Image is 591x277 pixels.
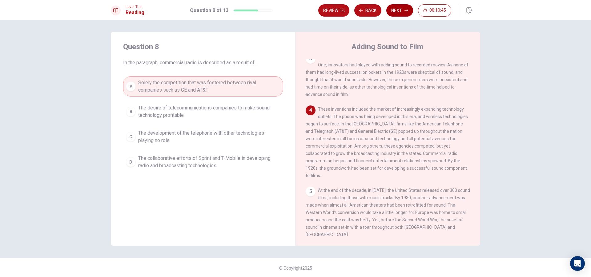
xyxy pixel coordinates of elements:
[126,107,136,117] div: B
[386,4,413,17] button: Next
[126,5,144,9] span: Level Test
[123,127,283,147] button: CThe development of the telephone with other technologies playing no role
[123,42,283,52] h4: Question 8
[306,105,316,115] div: 4
[570,256,585,271] div: Open Intercom Messenger
[126,157,136,167] div: D
[123,76,283,97] button: ASolely the competition that was fostered between rival companies such as GE and AT&T
[138,155,280,169] span: The collaborative efforts of Sprint and T-Mobile in developing radio and broadcasting technologies
[123,101,283,122] button: BThe desire of telecommunications companies to make sound technology profitable
[306,187,316,196] div: 5
[418,4,451,17] button: 00:10:45
[190,7,228,14] h1: Question 8 of 13
[123,59,283,66] span: In the paragraph, commercial radio is described as a result of...
[352,42,423,52] h4: Adding Sound to Film
[306,188,470,237] span: At the end of the decade, in [DATE], the United States released over 300 sound films, including t...
[306,107,468,178] span: These inventions included the market of increasingly expanding technology outlets. The phone was ...
[138,129,280,144] span: The development of the telephone with other technologies playing no role
[123,152,283,172] button: DThe collaborative efforts of Sprint and T-Mobile in developing radio and broadcasting technologies
[279,266,312,271] span: © Copyright 2025
[138,79,280,94] span: Solely the competition that was fostered between rival companies such as GE and AT&T
[126,132,136,142] div: C
[138,104,280,119] span: The desire of telecommunications companies to make sound technology profitable
[429,8,446,13] span: 00:10:45
[318,4,349,17] button: Review
[126,9,144,16] h1: Reading
[126,81,136,91] div: A
[354,4,381,17] button: Back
